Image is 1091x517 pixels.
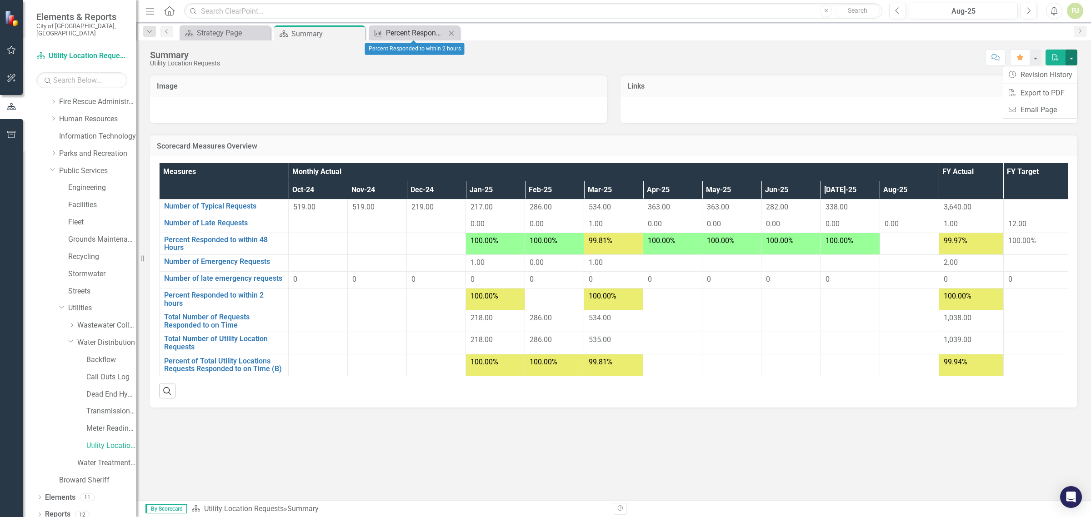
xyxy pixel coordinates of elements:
[530,258,544,267] span: 0.00
[36,22,127,37] small: City of [GEOGRAPHIC_DATA], [GEOGRAPHIC_DATA]
[589,335,611,344] span: 535.00
[707,236,735,245] span: 100.00%
[160,233,289,254] td: Double-Click to Edit Right Click for Context Menu
[371,27,446,39] a: Percent Responded to within 2 hours
[589,292,616,300] span: 100.00%
[848,7,867,14] span: Search
[68,303,136,313] a: Utilities
[944,203,971,211] span: 3,640.00
[365,43,465,55] div: Percent Responded to within 2 hours
[1008,236,1036,245] span: 100.00%
[59,166,136,176] a: Public Services
[530,203,552,211] span: 286.00
[470,203,493,211] span: 217.00
[36,51,127,61] a: Utility Location Requests
[470,258,485,267] span: 1.00
[150,60,220,67] div: Utility Location Requests
[164,357,284,373] a: Percent of Total Utility Locations Requests Responded to on Time (B)
[68,286,136,297] a: Streets
[589,313,611,322] span: 534.00
[944,219,958,228] span: 1.00
[59,131,136,142] a: Information Technology
[1003,66,1077,83] a: Revision History
[589,275,593,283] span: 0
[1008,219,1026,228] span: 12.00
[160,255,289,272] td: Double-Click to Edit Right Click for Context Menu
[164,335,284,351] a: Total Number of Utility Location Requests
[648,236,676,245] span: 100.00%
[627,82,1071,90] h3: Links
[182,27,268,39] a: Strategy Page
[530,275,534,283] span: 0
[766,275,770,283] span: 0
[589,219,603,228] span: 1.00
[86,441,136,451] a: Utility Location Requests
[470,275,475,283] span: 0
[160,272,289,288] td: Double-Click to Edit Right Click for Context Menu
[589,258,603,267] span: 1.00
[1060,486,1082,508] div: Open Intercom Messenger
[160,354,289,376] td: Double-Click to Edit Right Click for Context Menu
[77,458,136,468] a: Water Treatment Plant
[352,275,356,283] span: 0
[470,358,498,366] span: 100.00%
[826,236,853,245] span: 100.00%
[944,358,967,366] span: 99.94%
[707,219,721,228] span: 0.00
[352,203,375,211] span: 519.00
[157,142,1071,150] h3: Scorecard Measures Overview
[826,275,830,283] span: 0
[160,199,289,216] td: Double-Click to Edit Right Click for Context Menu
[86,423,136,434] a: Meter Reading ([PERSON_NAME])
[164,274,284,283] a: Number of late emergency requests
[944,258,958,267] span: 2.00
[291,28,363,40] div: Summary
[164,236,284,252] a: Percent Responded to within 48 Hours
[59,149,136,159] a: Parks and Recreation
[386,27,446,39] div: Percent Responded to within 2 hours
[184,3,882,19] input: Search ClearPoint...
[86,389,136,400] a: Dead End Hydrant Flushing Log
[191,504,607,514] div: »
[59,114,136,124] a: Human Resources
[944,236,967,245] span: 99.97%
[164,258,284,266] a: Number of Emergency Requests
[707,275,711,283] span: 0
[86,355,136,365] a: Backflow
[5,10,20,26] img: ClearPoint Strategy
[164,202,284,210] a: Number of Typical Requests
[912,6,1015,17] div: Aug-25
[68,252,136,262] a: Recycling
[885,219,899,228] span: 0.00
[68,183,136,193] a: Engineering
[59,475,136,486] a: Broward Sheriff
[1003,101,1077,118] a: Email Page
[909,3,1018,19] button: Aug-25
[86,372,136,383] a: Call Outs Log
[164,219,284,227] a: Number of Late Requests
[77,338,136,348] a: Water Distribution
[204,504,284,513] a: Utility Location Requests
[1008,275,1012,283] span: 0
[470,292,498,300] span: 100.00%
[944,335,971,344] span: 1,039.00
[36,11,127,22] span: Elements & Reports
[197,27,268,39] div: Strategy Page
[68,269,136,279] a: Stormwater
[530,313,552,322] span: 286.00
[589,358,612,366] span: 99.81%
[648,275,652,283] span: 0
[68,234,136,245] a: Grounds Maintenance
[293,203,315,211] span: 519.00
[293,275,297,283] span: 0
[470,236,498,245] span: 100.00%
[160,332,289,354] td: Double-Click to Edit Right Click for Context Menu
[648,219,662,228] span: 0.00
[530,219,544,228] span: 0.00
[470,335,493,344] span: 218.00
[1067,3,1083,19] button: PJ
[944,292,971,300] span: 100.00%
[835,5,880,17] button: Search
[470,219,485,228] span: 0.00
